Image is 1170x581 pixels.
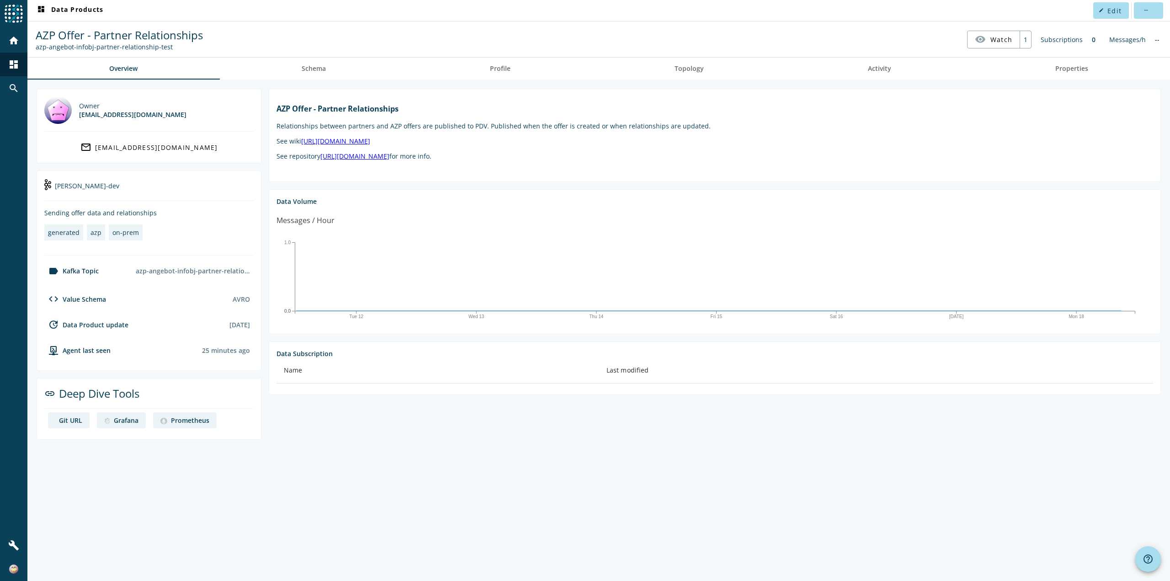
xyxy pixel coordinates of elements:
div: Kafka Topic [44,266,99,277]
span: Overview [109,65,138,72]
th: Name [277,358,599,384]
text: 0.0 [284,308,291,313]
mat-icon: label [48,266,59,277]
mat-icon: mail_outline [80,142,91,153]
div: 1 [1020,31,1031,48]
button: Edit [1093,2,1129,19]
div: on-prem [112,228,139,237]
a: [URL][DOMAIN_NAME] [301,137,370,145]
a: deep dive imagePrometheus [153,412,216,428]
img: everest@mobi.ch [44,96,72,124]
div: [EMAIL_ADDRESS][DOMAIN_NAME] [95,143,218,152]
div: [EMAIL_ADDRESS][DOMAIN_NAME] [79,110,186,119]
p: See wiki [277,137,1153,145]
mat-icon: build [8,540,19,551]
div: Messages/h [1105,31,1150,48]
span: Schema [302,65,326,72]
div: azp-angebot-infobj-partner-relationship-test [132,263,254,279]
mat-icon: update [48,319,59,330]
div: Data Volume [277,197,1153,206]
img: deep dive image [160,418,167,424]
text: Sat 16 [830,314,843,319]
mat-icon: more_horiz [1143,8,1148,13]
text: 1.0 [284,240,291,245]
mat-icon: search [8,83,19,94]
mat-icon: edit [1099,8,1104,13]
button: Data Products [32,2,107,19]
mat-icon: visibility [975,34,986,45]
div: Messages / Hour [277,215,335,226]
th: Last modified [599,358,1153,384]
p: See repository for more info. [277,152,1153,160]
div: Owner [79,101,186,110]
div: [PERSON_NAME]-dev [44,178,254,201]
div: Kafka Topic: azp-angebot-infobj-partner-relationship-test [36,43,203,51]
text: Mon 18 [1069,314,1084,319]
div: Subscriptions [1036,31,1087,48]
span: Data Products [36,5,103,16]
span: Watch [990,32,1012,48]
img: spoud-logo.svg [5,5,23,23]
a: [URL][DOMAIN_NAME] [320,152,389,160]
div: Agents typically reports every 15min to 1h [202,346,250,355]
div: Data Product update [44,319,128,330]
div: azp [90,228,101,237]
img: 886e5a507ba318df888d7954feed87f2 [9,565,18,574]
span: AZP Offer - Partner Relationships [36,27,203,43]
button: Watch [968,31,1020,48]
a: deep dive imageGit URL [48,412,90,428]
div: Value Schema [44,293,106,304]
mat-icon: dashboard [8,59,19,70]
h1: AZP Offer - Partner Relationships [277,104,1153,114]
img: kafka-dev [44,179,51,190]
text: [DATE] [949,314,964,319]
div: Deep Dive Tools [44,386,254,409]
text: Wed 13 [468,314,484,319]
text: Thu 14 [589,314,604,319]
div: agent-env-test [44,345,111,356]
div: Git URL [59,416,82,425]
span: Profile [490,65,511,72]
div: AVRO [233,295,250,304]
mat-icon: dashboard [36,5,47,16]
mat-icon: code [48,293,59,304]
div: Prometheus [171,416,209,425]
span: Activity [868,65,891,72]
div: Sending offer data and relationships [44,208,254,217]
div: [DATE] [229,320,250,329]
span: Edit [1107,6,1122,15]
span: Topology [675,65,704,72]
mat-icon: help_outline [1143,554,1154,565]
div: 0 [1087,31,1100,48]
img: deep dive image [104,418,110,424]
div: generated [48,228,80,237]
a: deep dive imageGrafana [97,412,146,428]
span: Properties [1055,65,1088,72]
p: Relationships between partners and AZP offers are published to PDV. Published when the offer is c... [277,122,1153,130]
div: Data Subscription [277,349,1153,358]
mat-icon: link [44,388,55,399]
div: No information [1150,31,1164,48]
text: Fri 15 [711,314,723,319]
text: Tue 12 [349,314,363,319]
div: Grafana [114,416,138,425]
a: [EMAIL_ADDRESS][DOMAIN_NAME] [44,139,254,155]
mat-icon: home [8,35,19,46]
